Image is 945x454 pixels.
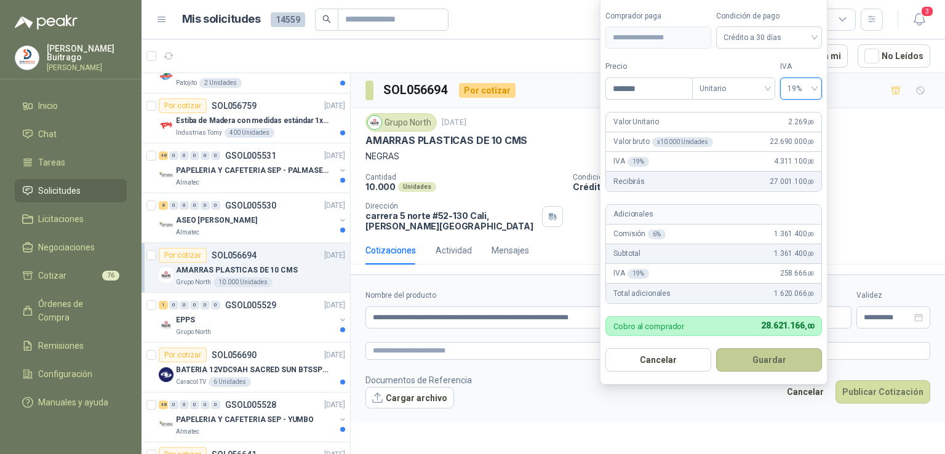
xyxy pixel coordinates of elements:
[159,248,207,263] div: Por cotizar
[365,181,396,192] p: 10.000
[780,380,831,404] button: Cancelar
[190,201,199,210] div: 0
[180,301,189,309] div: 0
[365,202,537,210] p: Dirección
[15,15,78,30] img: Logo peakr
[573,181,940,192] p: Crédito a 30 días
[807,158,815,165] span: ,00
[15,391,127,414] a: Manuales y ayuda
[159,298,348,337] a: 1 0 0 0 0 0 GSOL005529[DATE] Company LogoEPPSGrupo North
[761,321,814,330] span: 28.621.166
[225,128,274,138] div: 400 Unidades
[774,228,814,240] span: 1.361.400
[628,269,649,279] div: 19 %
[15,236,127,259] a: Negociaciones
[176,165,329,177] p: PAPELERIA Y CAFETERIA SEP - PALMASECA
[159,367,173,382] img: Company Logo
[324,200,345,212] p: [DATE]
[159,417,173,432] img: Company Logo
[908,9,930,31] button: 3
[176,427,199,437] p: Almatec
[38,297,115,324] span: Órdenes de Compra
[169,400,178,409] div: 0
[182,10,261,28] h1: Mis solicitudes
[807,178,815,185] span: ,00
[176,265,298,276] p: AMARRAS PLASTICAS DE 10 CMS
[15,264,127,287] a: Cotizar76
[159,151,168,160] div: 48
[180,151,189,160] div: 0
[38,99,58,113] span: Inicio
[190,301,199,309] div: 0
[365,173,563,181] p: Cantidad
[225,151,276,160] p: GSOL005531
[159,98,207,113] div: Por cotizar
[492,244,529,257] div: Mensajes
[212,102,257,110] p: SOL056759
[15,334,127,357] a: Remisiones
[199,78,242,88] div: 2 Unidades
[159,218,173,233] img: Company Logo
[856,290,930,301] label: Validez
[15,207,127,231] a: Licitaciones
[442,117,466,129] p: [DATE]
[613,116,658,128] p: Valor Unitario
[201,151,210,160] div: 0
[201,201,210,210] div: 0
[176,178,199,188] p: Almatec
[770,176,814,188] span: 27.001.100
[212,351,257,359] p: SOL056690
[324,250,345,261] p: [DATE]
[365,387,454,409] button: Cargar archivo
[38,367,92,381] span: Configuración
[159,148,348,188] a: 48 0 0 0 0 0 GSOL005531[DATE] Company LogoPAPELERIA Y CAFETERIA SEP - PALMASECAAlmatec
[724,28,815,47] span: Crédito a 30 días
[176,377,206,387] p: Caracol TV
[176,78,197,88] p: Patojito
[605,348,711,372] button: Cancelar
[225,301,276,309] p: GSOL005529
[613,248,640,260] p: Subtotal
[15,46,39,70] img: Company Logo
[770,136,814,148] span: 22.690.000
[398,182,436,192] div: Unidades
[835,380,930,404] button: Publicar Cotización
[211,151,220,160] div: 0
[322,15,331,23] span: search
[365,149,930,163] p: NEGRAS
[383,81,449,100] h3: SOL056694
[15,292,127,329] a: Órdenes de Compra
[15,94,127,117] a: Inicio
[38,156,65,169] span: Tareas
[573,173,940,181] p: Condición de pago
[176,215,257,226] p: ASEO [PERSON_NAME]
[176,414,314,426] p: PAPELERIA Y CAFETERIA SEP - YUMBO
[38,127,57,141] span: Chat
[652,137,713,147] div: x 10.000 Unidades
[613,176,645,188] p: Recibirás
[807,119,815,125] span: ,00
[613,156,648,167] p: IVA
[213,277,273,287] div: 10.000 Unidades
[211,201,220,210] div: 0
[788,116,814,128] span: 2.269
[38,184,81,197] span: Solicitudes
[176,314,195,326] p: EPPS
[142,243,350,293] a: Por cotizarSOL056694[DATE] Company LogoAMARRAS PLASTICAS DE 10 CMSGrupo North10.000 Unidades
[805,322,815,330] span: ,00
[159,118,173,133] img: Company Logo
[209,377,251,387] div: 6 Unidades
[613,209,653,220] p: Adicionales
[169,301,178,309] div: 0
[159,348,207,362] div: Por cotizar
[176,115,329,127] p: Estiba de Madera con medidas estándar 1x120x15 de alto
[212,251,257,260] p: SOL056694
[201,301,210,309] div: 0
[38,339,84,352] span: Remisiones
[159,68,173,83] img: Company Logo
[920,6,934,17] span: 3
[613,322,684,330] p: Cobro al comprador
[324,300,345,311] p: [DATE]
[324,349,345,361] p: [DATE]
[159,317,173,332] img: Company Logo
